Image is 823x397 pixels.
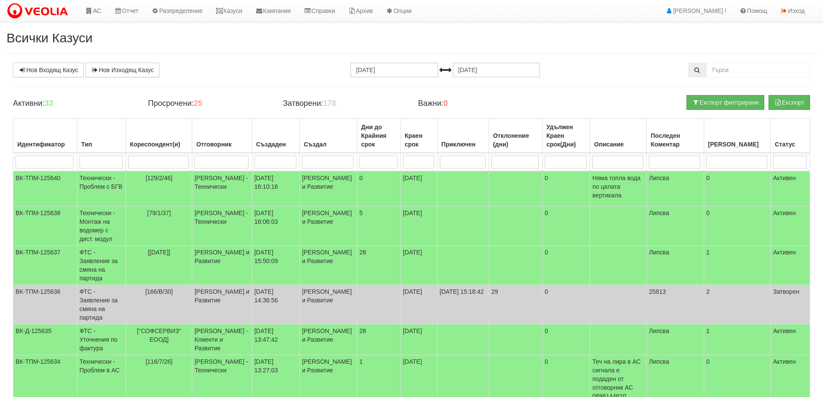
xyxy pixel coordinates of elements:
th: Статус: No sort applied, activate to apply an ascending sort [771,119,810,153]
div: Описание [592,138,644,150]
div: Създаден [254,138,297,150]
div: Създал [302,138,355,150]
div: Отговорник [194,138,249,150]
th: Създаден: No sort applied, activate to apply an ascending sort [252,119,299,153]
th: Идентификатор: No sort applied, activate to apply an ascending sort [13,119,77,153]
span: 28 [359,327,366,334]
td: [DATE] [400,246,437,285]
td: ВК-ТПМ-125640 [13,171,77,206]
td: [DATE] 15:50:09 [252,246,299,285]
span: 1 [359,358,363,365]
a: Нов Входящ Казус [13,63,84,77]
th: Описание: No sort applied, activate to apply an ascending sort [590,119,647,153]
b: 33 [44,99,53,108]
th: Последен Коментар: No sort applied, activate to apply an ascending sort [647,119,704,153]
p: Няма топла вода по цялата вертикала [592,174,644,200]
span: [166/В/30] [145,288,173,295]
td: Технически - Проблем с БГВ [77,171,126,206]
td: 29 [489,285,542,324]
span: Липсва [649,210,669,216]
td: 0 [704,171,771,206]
td: Затворен [771,285,810,324]
td: [DATE] 13:47:42 [252,324,299,355]
span: Липсва [649,327,669,334]
b: 178 [323,99,336,108]
span: [79/1/37] [147,210,171,216]
td: [DATE] [400,206,437,246]
td: [PERSON_NAME] и Развитие [300,285,357,324]
b: 0 [444,99,448,108]
td: ФТС - Заявление за смяна на партида [77,285,126,324]
button: Експорт [769,95,810,110]
td: [DATE] [400,324,437,355]
h2: Всички Казуси [6,31,817,45]
th: Краен срок: No sort applied, activate to apply an ascending sort [400,119,437,153]
td: 0 [542,246,590,285]
td: [PERSON_NAME] и Развитие [300,324,357,355]
h4: Затворени: [283,99,405,108]
h4: Просрочени: [148,99,270,108]
th: Брой Файлове: No sort applied, activate to apply an ascending sort [704,119,771,153]
td: 0 [704,206,771,246]
th: Отклонение (дни): No sort applied, activate to apply an ascending sort [489,119,542,153]
div: Краен срок [403,130,435,150]
td: [DATE] 15:18:42 [437,285,489,324]
td: ВК-ТПМ-125637 [13,246,77,285]
td: Активен [771,206,810,246]
td: 1 [704,324,771,355]
td: [PERSON_NAME] и Развитие [300,246,357,285]
div: Идентификатор [16,138,75,150]
img: VeoliaLogo.png [6,2,72,20]
div: Последен Коментар [649,130,701,150]
th: Отговорник: No sort applied, activate to apply an ascending sort [192,119,252,153]
span: 25813 [649,288,666,295]
span: [129/2/46] [146,175,172,181]
div: Статус [773,138,807,150]
td: [PERSON_NAME] - Технически [192,171,252,206]
span: [116/7/26] [146,358,172,365]
span: Липсва [649,249,669,256]
td: [PERSON_NAME] и Развитие [192,285,252,324]
h4: Активни: [13,99,135,108]
td: [DATE] 16:10:16 [252,171,299,206]
th: Удължен Краен срок(Дни): No sort applied, activate to apply an ascending sort [542,119,590,153]
td: [PERSON_NAME] и Развитие [300,171,357,206]
td: Технически - Монтаж на водомер с дист. модул [77,206,126,246]
span: 0 [359,175,363,181]
a: Нов Изходящ Казус [86,63,159,77]
span: [''СОФСЕРВИЗ" ЕООД] [137,327,181,343]
td: Активен [771,246,810,285]
td: 0 [542,285,590,324]
td: ВК-Д-125635 [13,324,77,355]
div: Тип [79,138,124,150]
td: 0 [542,171,590,206]
button: Експорт филтрирани [686,95,764,110]
b: 25 [194,99,202,108]
td: 0 [542,324,590,355]
td: ФТС - Уточнения по фактура [77,324,126,355]
th: Дни до Крайния срок: No sort applied, activate to apply an ascending sort [357,119,400,153]
th: Създал: No sort applied, activate to apply an ascending sort [300,119,357,153]
td: 2 [704,285,771,324]
span: 28 [359,249,366,256]
td: [DATE] 16:06:03 [252,206,299,246]
td: Активен [771,324,810,355]
span: 5 [359,210,363,216]
span: Липсва [649,175,669,181]
div: Отклонение (дни) [491,130,540,150]
div: Приключен [440,138,487,150]
td: 0 [542,206,590,246]
td: ВК-ТПМ-125636 [13,285,77,324]
td: Активен [771,171,810,206]
td: [PERSON_NAME] - Клиенти и Развитие [192,324,252,355]
td: [PERSON_NAME] и Развитие [192,246,252,285]
span: [[DATE]] [148,249,170,256]
h4: Важни: [418,99,540,108]
td: 1 [704,246,771,285]
input: Търсене по Идентификатор, Бл/Вх/Ап, Тип, Описание, Моб. Номер, Имейл, Файл, Коментар, [706,63,810,77]
th: Приключен: No sort applied, activate to apply an ascending sort [437,119,489,153]
td: [DATE] [400,171,437,206]
td: [PERSON_NAME] - Технически [192,206,252,246]
td: ВК-ТПМ-125638 [13,206,77,246]
th: Кореспондент(и): No sort applied, activate to apply an ascending sort [126,119,192,153]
